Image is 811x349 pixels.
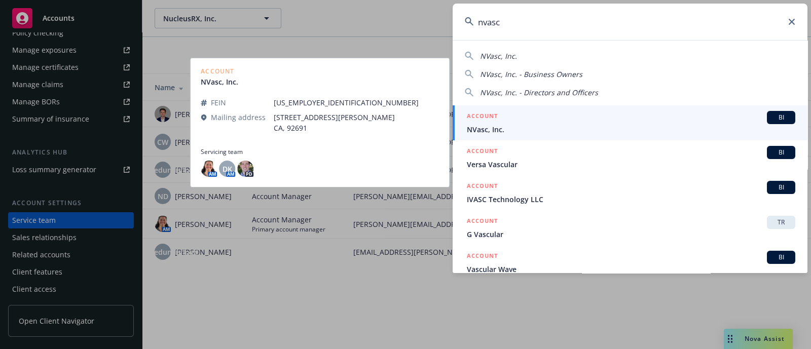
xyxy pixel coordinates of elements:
[453,105,807,140] a: ACCOUNTBINVasc, Inc.
[771,148,791,157] span: BI
[467,251,498,263] h5: ACCOUNT
[771,218,791,227] span: TR
[453,175,807,210] a: ACCOUNTBIIVASC Technology LLC
[467,146,498,158] h5: ACCOUNT
[771,253,791,262] span: BI
[467,181,498,193] h5: ACCOUNT
[467,124,795,135] span: NVasc, Inc.
[771,183,791,192] span: BI
[480,51,517,61] span: NVasc, Inc.
[467,264,795,275] span: Vascular Wave
[467,194,795,205] span: IVASC Technology LLC
[467,111,498,123] h5: ACCOUNT
[467,229,795,240] span: G Vascular
[480,69,582,79] span: NVasc, Inc. - Business Owners
[480,88,598,97] span: NVasc, Inc. - Directors and Officers
[453,210,807,245] a: ACCOUNTTRG Vascular
[771,113,791,122] span: BI
[467,159,795,170] span: Versa Vascular
[467,216,498,228] h5: ACCOUNT
[453,140,807,175] a: ACCOUNTBIVersa Vascular
[453,4,807,40] input: Search...
[453,245,807,280] a: ACCOUNTBIVascular Wave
